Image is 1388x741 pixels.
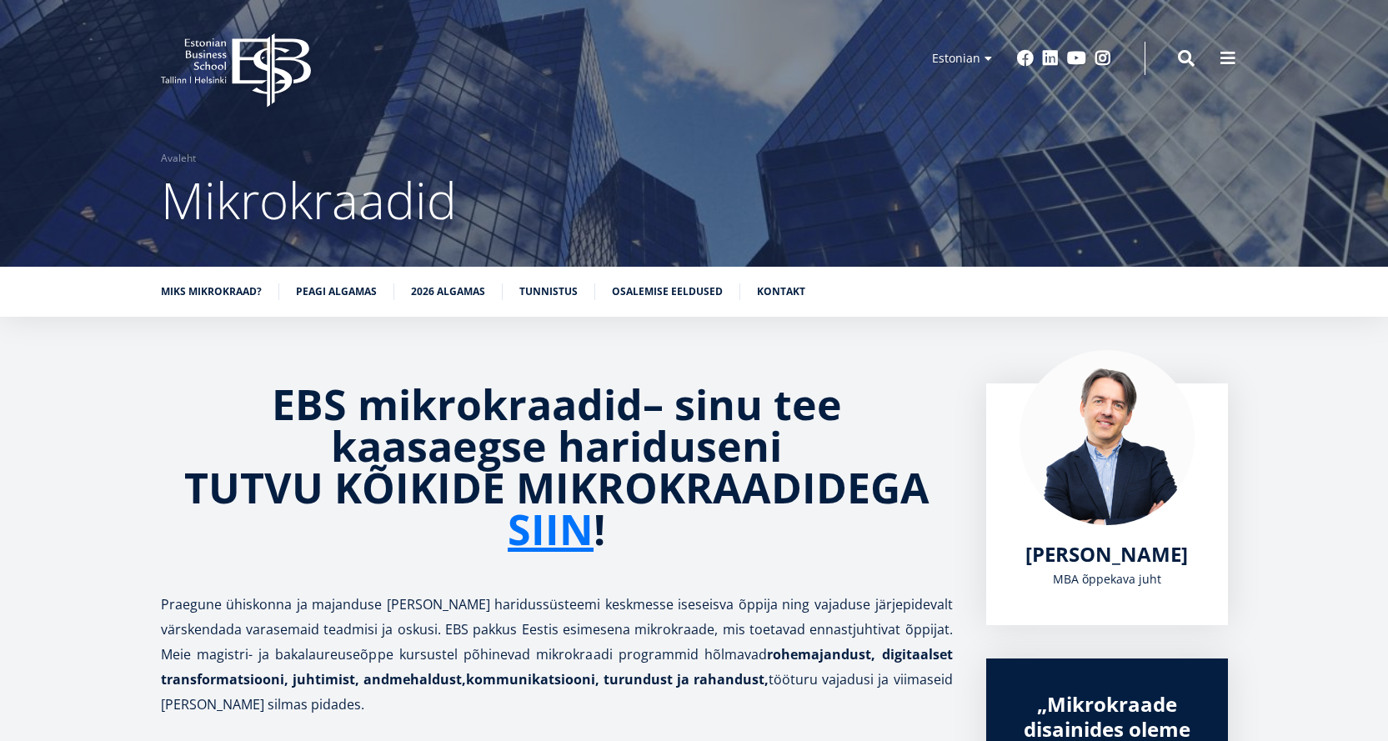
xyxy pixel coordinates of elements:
p: Praegune ühiskonna ja majanduse [PERSON_NAME] haridussüsteemi keskmesse iseseisva õppija ning vaj... [161,592,953,717]
a: Avaleht [161,150,196,167]
a: Linkedin [1042,50,1059,67]
a: Kontakt [757,283,805,300]
a: [PERSON_NAME] [1025,542,1188,567]
span: [PERSON_NAME] [1025,540,1188,568]
a: Osalemise eeldused [612,283,723,300]
strong: sinu tee kaasaegse hariduseni TUTVU KÕIKIDE MIKROKRAADIDEGA ! [184,376,930,558]
strong: kommunikatsiooni, turundust ja rahandust, [466,670,769,688]
a: SIIN [508,508,594,550]
span: Mikrokraadid [161,166,457,234]
a: Youtube [1067,50,1086,67]
a: Instagram [1095,50,1111,67]
img: Marko Rillo [1020,350,1195,525]
div: MBA õppekava juht [1020,567,1195,592]
strong: – [643,376,664,433]
strong: EBS mikrokraadid [272,376,643,433]
a: Miks mikrokraad? [161,283,262,300]
a: Tunnistus [519,283,578,300]
a: 2026 algamas [411,283,485,300]
a: Facebook [1017,50,1034,67]
a: Peagi algamas [296,283,377,300]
